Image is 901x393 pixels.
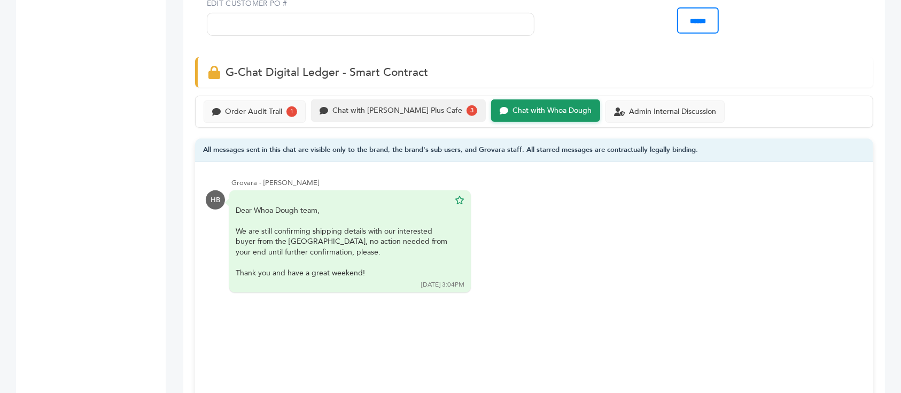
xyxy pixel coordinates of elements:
[226,65,428,80] span: G-Chat Digital Ledger - Smart Contract
[512,106,592,115] div: Chat with Whoa Dough
[206,190,225,210] div: HB
[225,107,282,117] div: Order Audit Trail
[467,105,477,116] div: 3
[332,106,462,115] div: Chat with [PERSON_NAME] Plus Cafe
[236,268,449,279] div: Thank you and have a great weekend!
[286,106,297,117] div: 1
[629,107,716,117] div: Admin Internal Discussion
[236,226,449,258] div: We are still confirming shipping details with our interested buyer from the [GEOGRAPHIC_DATA], no...
[231,178,863,188] div: Grovara - [PERSON_NAME]
[236,205,449,279] div: Dear Whoa Dough team,
[195,138,873,163] div: All messages sent in this chat are visible only to the brand, the brand's sub-users, and Grovara ...
[421,280,464,289] div: [DATE] 3:04PM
